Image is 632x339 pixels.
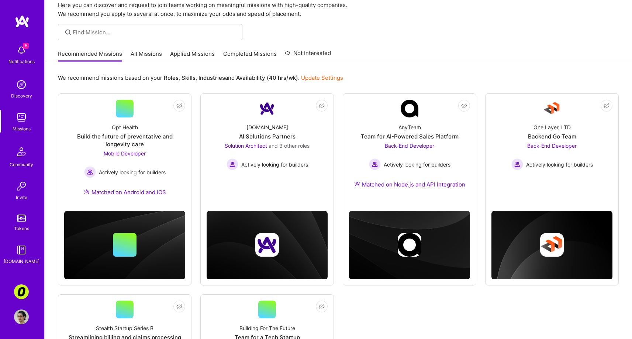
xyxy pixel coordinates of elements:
a: Company LogoAnyTeamTeam for AI-Powered Sales PlatformBack-End Developer Actively looking for buil... [349,100,470,197]
i: icon EyeClosed [319,304,325,309]
span: 6 [23,43,29,49]
span: Back-End Developer [385,143,434,149]
img: teamwork [14,110,29,125]
div: Matched on Android and iOS [84,188,166,196]
img: Community [13,143,30,161]
img: Ateam Purple Icon [84,189,90,195]
div: Building For The Future [239,324,295,332]
a: Recommended Missions [58,50,122,62]
span: Actively looking for builders [241,161,308,168]
i: icon EyeClosed [461,103,467,109]
span: Actively looking for builders [99,168,166,176]
div: Community [10,161,33,168]
div: Missions [13,125,31,133]
img: User Avatar [14,309,29,324]
p: We recommend missions based on your , , and . [58,74,343,82]
img: Actively looking for builders [227,158,238,170]
img: Actively looking for builders [369,158,381,170]
i: icon EyeClosed [319,103,325,109]
img: Actively looking for builders [84,166,96,178]
img: cover [349,211,470,279]
i: icon EyeClosed [604,103,609,109]
b: Availability (40 hrs/wk) [236,74,298,81]
img: logo [15,15,30,28]
img: Company Logo [258,100,276,117]
a: Opt HealthBuild the future of preventative and longevity careMobile Developer Actively looking fo... [64,100,185,205]
div: Matched on Node.js and API Integration [354,181,465,188]
span: Back-End Developer [527,143,577,149]
img: discovery [14,77,29,92]
p: Here you can discover and request to join teams working on meaningful missions with high-quality ... [58,1,619,18]
a: Company Logo[DOMAIN_NAME]AI Solutions PartnersSolution Architect and 3 other rolesActively lookin... [207,100,328,186]
span: Actively looking for builders [384,161,450,168]
div: Build the future of preventative and longevity care [64,133,185,148]
img: Actively looking for builders [511,158,523,170]
img: Invite [14,179,29,194]
div: [DOMAIN_NAME] [246,123,288,131]
input: Find Mission... [73,28,237,36]
a: Applied Missions [170,50,215,62]
span: Mobile Developer [104,150,146,157]
span: Solution Architect [225,143,267,149]
div: Discovery [11,92,32,100]
div: Team for AI-Powered Sales Platform [361,133,459,140]
img: Company logo [255,233,279,257]
a: Company LogoOne Layer, LTDBackend Go TeamBack-End Developer Actively looking for buildersActively... [491,100,612,186]
div: [DOMAIN_NAME] [4,257,39,265]
a: Not Interested [285,49,331,62]
img: cover [207,211,328,279]
img: Ateam Purple Icon [354,181,360,187]
img: tokens [17,215,26,222]
img: Company Logo [401,100,418,117]
div: Tokens [14,225,29,232]
img: Corner3: Building an AI User Researcher [14,284,29,299]
div: Invite [16,194,27,201]
img: Company Logo [543,100,561,117]
i: icon EyeClosed [176,103,182,109]
div: Opt Health [112,123,138,131]
div: Backend Go Team [528,133,576,140]
a: User Avatar [12,309,31,324]
img: cover [64,211,185,279]
b: Roles [164,74,179,81]
span: Actively looking for builders [526,161,593,168]
img: guide book [14,243,29,257]
b: Skills [182,74,196,81]
img: cover [491,211,612,280]
div: Stealth Startup Series B [96,324,153,332]
span: and 3 other roles [269,143,310,149]
div: One Layer, LTD [533,123,571,131]
img: bell [14,43,29,58]
a: Completed Missions [223,50,277,62]
img: Company logo [398,233,421,257]
i: icon EyeClosed [176,304,182,309]
div: AnyTeam [398,123,421,131]
div: Notifications [8,58,35,65]
a: All Missions [131,50,162,62]
a: Update Settings [301,74,343,81]
div: AI Solutions Partners [239,133,296,140]
b: Industries [198,74,225,81]
i: icon SearchGrey [64,28,72,37]
a: Corner3: Building an AI User Researcher [12,284,31,299]
img: Company logo [540,233,564,257]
